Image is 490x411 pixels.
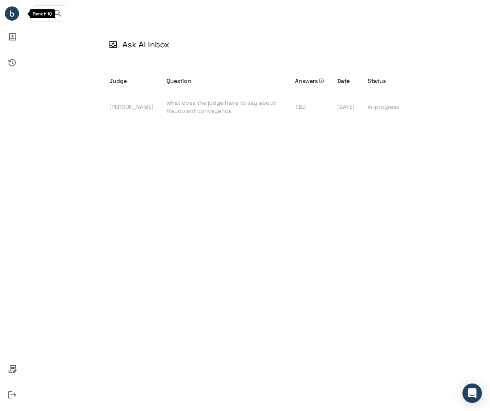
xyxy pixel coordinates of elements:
[361,92,405,121] td: In-progress
[319,78,324,84] svg: Ask AI analyzed and summarized answers from this many transcripts.
[30,9,55,18] div: Bench IQ
[462,383,482,403] div: Open Intercom Messenger
[361,70,405,92] th: Status
[331,92,361,121] td: [DATE]
[289,92,331,121] td: TBD
[160,70,289,92] th: Question
[295,76,324,86] span: Answers
[331,70,361,92] th: Date
[109,92,160,121] td: [PERSON_NAME]
[109,70,160,92] th: Judge
[167,99,276,114] span: Depth: Quick
[122,38,169,51] p: Ask AI Inbox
